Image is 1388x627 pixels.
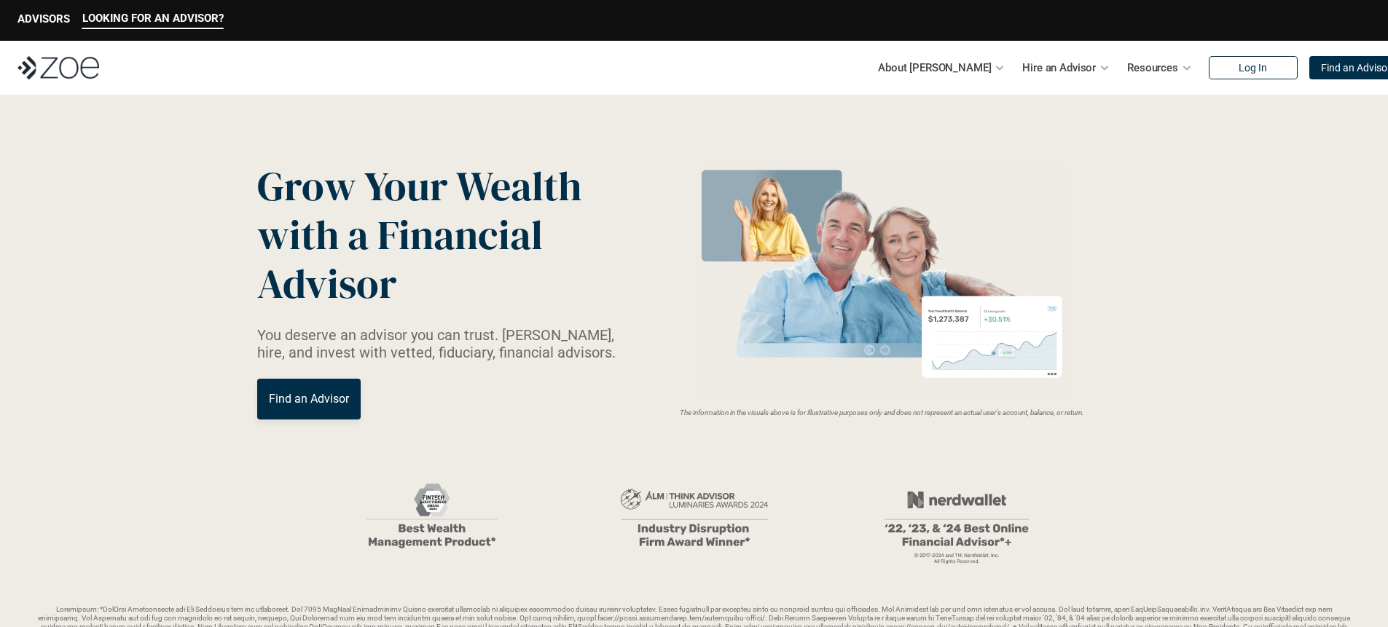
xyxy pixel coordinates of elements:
[688,163,1076,400] img: Zoe Financial Hero Image
[680,409,1084,417] em: The information in the visuals above is for illustrative purposes only and does not represent an ...
[878,57,991,79] p: About [PERSON_NAME]
[257,158,581,214] span: Grow Your Wealth
[17,12,70,25] p: ADVISORS
[1239,62,1267,74] p: Log In
[257,379,361,419] a: Find an Advisor
[257,326,633,361] p: You deserve an advisor you can trust. [PERSON_NAME], hire, and invest with vetted, fiduciary, fin...
[1022,57,1096,79] p: Hire an Advisor
[269,392,349,406] p: Find an Advisor
[82,12,224,25] p: LOOKING FOR AN ADVISOR?
[1127,57,1178,79] p: Resources
[257,207,552,312] span: with a Financial Advisor
[1209,56,1298,79] a: Log In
